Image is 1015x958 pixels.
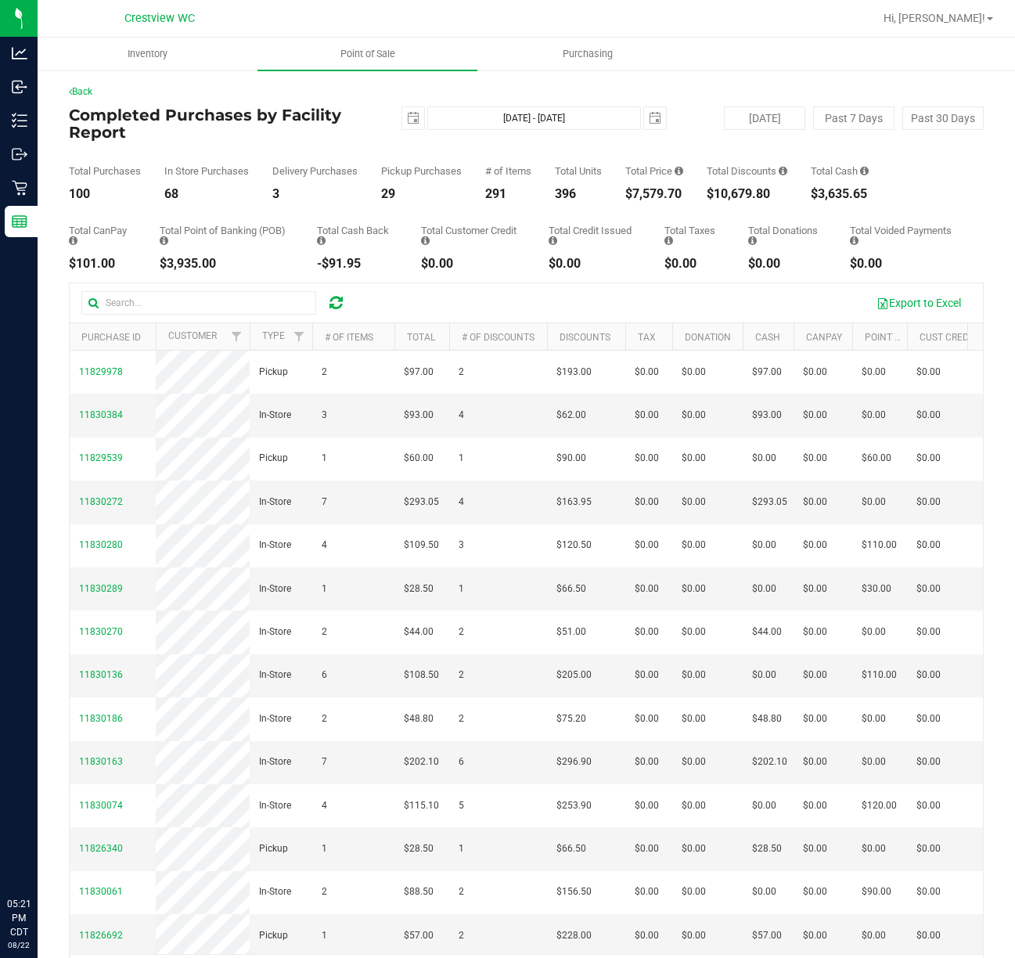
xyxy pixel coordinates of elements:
[421,236,430,246] i: Sum of the successful, non-voided payments using account credit for all purchases in the date range.
[916,625,941,639] span: $0.00
[79,713,123,724] span: 11830186
[12,146,27,162] inline-svg: Outbound
[124,12,195,25] span: Crestview WC
[485,188,531,200] div: 291
[803,495,827,510] span: $0.00
[322,841,327,856] span: 1
[644,107,666,129] span: select
[803,884,827,899] span: $0.00
[635,538,659,553] span: $0.00
[79,409,123,420] span: 11830384
[168,330,217,341] a: Customer
[259,408,291,423] span: In-Store
[160,258,293,270] div: $3,935.00
[752,538,776,553] span: $0.00
[322,884,327,899] span: 2
[160,225,293,246] div: Total Point of Banking (POB)
[556,625,586,639] span: $51.00
[12,214,27,229] inline-svg: Reports
[259,582,291,596] span: In-Store
[803,451,827,466] span: $0.00
[862,365,886,380] span: $0.00
[556,451,586,466] span: $90.00
[682,625,706,639] span: $0.00
[752,928,782,943] span: $57.00
[322,582,327,596] span: 1
[319,47,416,61] span: Point of Sale
[79,843,123,854] span: 11826340
[862,884,891,899] span: $90.00
[12,79,27,95] inline-svg: Inbound
[79,930,123,941] span: 11826692
[421,258,525,270] div: $0.00
[459,408,464,423] span: 4
[635,755,659,769] span: $0.00
[682,884,706,899] span: $0.00
[259,798,291,813] span: In-Store
[404,884,434,899] span: $88.50
[803,798,827,813] span: $0.00
[682,711,706,726] span: $0.00
[682,365,706,380] span: $0.00
[555,166,602,176] div: Total Units
[459,495,464,510] span: 4
[69,258,136,270] div: $101.00
[850,236,858,246] i: Sum of all voided payment transaction amounts, excluding tips and transaction fees, for all purch...
[635,582,659,596] span: $0.00
[682,841,706,856] span: $0.00
[916,582,941,596] span: $0.00
[635,625,659,639] span: $0.00
[259,841,288,856] span: Pickup
[224,323,250,350] a: Filter
[748,225,827,246] div: Total Donations
[459,711,464,726] span: 2
[404,625,434,639] span: $44.00
[259,668,291,682] span: In-Store
[7,897,31,939] p: 05:21 PM CDT
[916,538,941,553] span: $0.00
[682,928,706,943] span: $0.00
[404,365,434,380] span: $97.00
[272,166,358,176] div: Delivery Purchases
[12,180,27,196] inline-svg: Retail
[322,365,327,380] span: 2
[477,38,697,70] a: Purchasing
[862,625,886,639] span: $0.00
[682,495,706,510] span: $0.00
[682,451,706,466] span: $0.00
[286,323,312,350] a: Filter
[404,451,434,466] span: $60.00
[803,582,827,596] span: $0.00
[322,625,327,639] span: 2
[549,225,640,246] div: Total Credit Issued
[69,225,136,246] div: Total CanPay
[556,711,586,726] span: $75.20
[542,47,634,61] span: Purchasing
[707,188,787,200] div: $10,679.80
[664,225,725,246] div: Total Taxes
[259,711,291,726] span: In-Store
[12,45,27,61] inline-svg: Analytics
[404,841,434,856] span: $28.50
[12,113,27,128] inline-svg: Inventory
[752,755,787,769] span: $202.10
[38,38,257,70] a: Inventory
[916,755,941,769] span: $0.00
[404,928,434,943] span: $57.00
[685,332,731,343] a: Donation
[381,166,462,176] div: Pickup Purchases
[866,290,971,316] button: Export to Excel
[259,451,288,466] span: Pickup
[79,886,123,897] span: 11830061
[862,928,886,943] span: $0.00
[462,332,534,343] a: # of Discounts
[322,495,327,510] span: 7
[916,928,941,943] span: $0.00
[160,236,168,246] i: Sum of the successful, non-voided point-of-banking payment transactions, both via payment termina...
[556,928,592,943] span: $228.00
[752,408,782,423] span: $93.00
[556,365,592,380] span: $193.00
[803,755,827,769] span: $0.00
[556,495,592,510] span: $163.95
[407,332,435,343] a: Total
